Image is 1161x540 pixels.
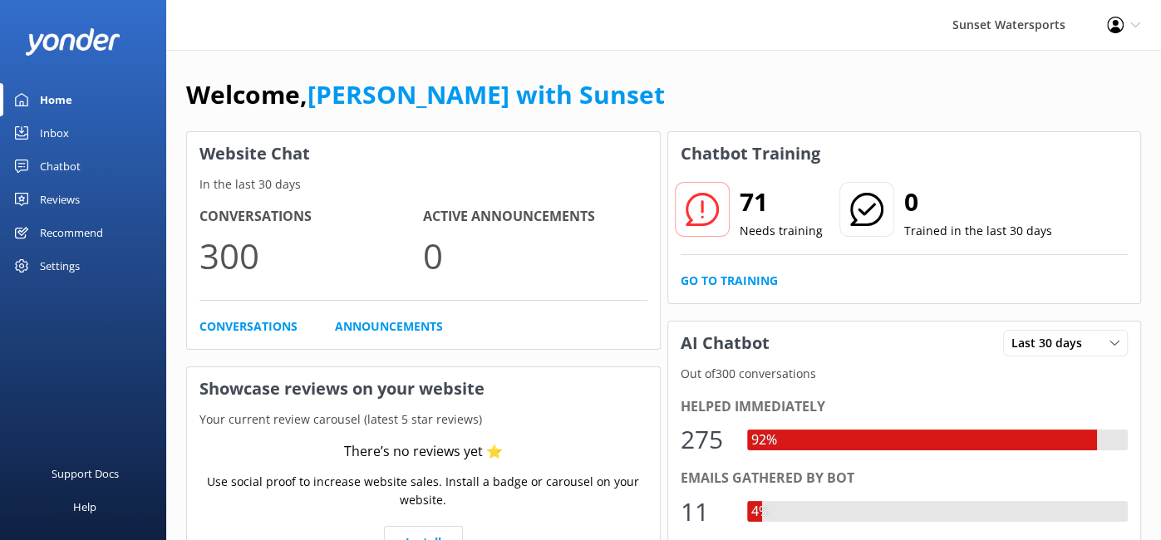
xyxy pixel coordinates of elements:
div: 275 [681,420,731,459]
p: Your current review carousel (latest 5 star reviews) [187,410,660,429]
div: Settings [40,249,80,282]
div: 92% [747,430,781,451]
a: [PERSON_NAME] with Sunset [307,77,665,111]
div: Chatbot [40,150,81,183]
div: 11 [681,492,731,532]
h4: Active Announcements [423,206,647,228]
h2: 0 [904,182,1052,222]
h3: Chatbot Training [668,132,833,175]
img: yonder-white-logo.png [25,28,121,56]
p: Trained in the last 30 days [904,222,1052,240]
a: Conversations [199,317,298,336]
p: Use social proof to increase website sales. Install a badge or carousel on your website. [199,473,647,510]
div: Emails gathered by bot [681,468,1129,489]
p: 0 [423,228,647,283]
p: Out of 300 conversations [668,365,1141,383]
h3: Showcase reviews on your website [187,367,660,410]
p: 300 [199,228,423,283]
a: Announcements [335,317,443,336]
div: Helped immediately [681,396,1129,418]
h1: Welcome, [186,75,665,115]
h2: 71 [740,182,823,222]
h3: AI Chatbot [668,322,782,365]
div: There’s no reviews yet ⭐ [344,441,503,463]
h4: Conversations [199,206,423,228]
p: In the last 30 days [187,175,660,194]
span: Last 30 days [1011,334,1092,352]
div: Support Docs [52,457,119,490]
h3: Website Chat [187,132,660,175]
div: 4% [747,501,774,523]
div: Inbox [40,116,69,150]
div: Help [73,490,96,523]
div: Reviews [40,183,80,216]
div: Home [40,83,72,116]
a: Go to Training [681,272,778,290]
p: Needs training [740,222,823,240]
div: Recommend [40,216,103,249]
